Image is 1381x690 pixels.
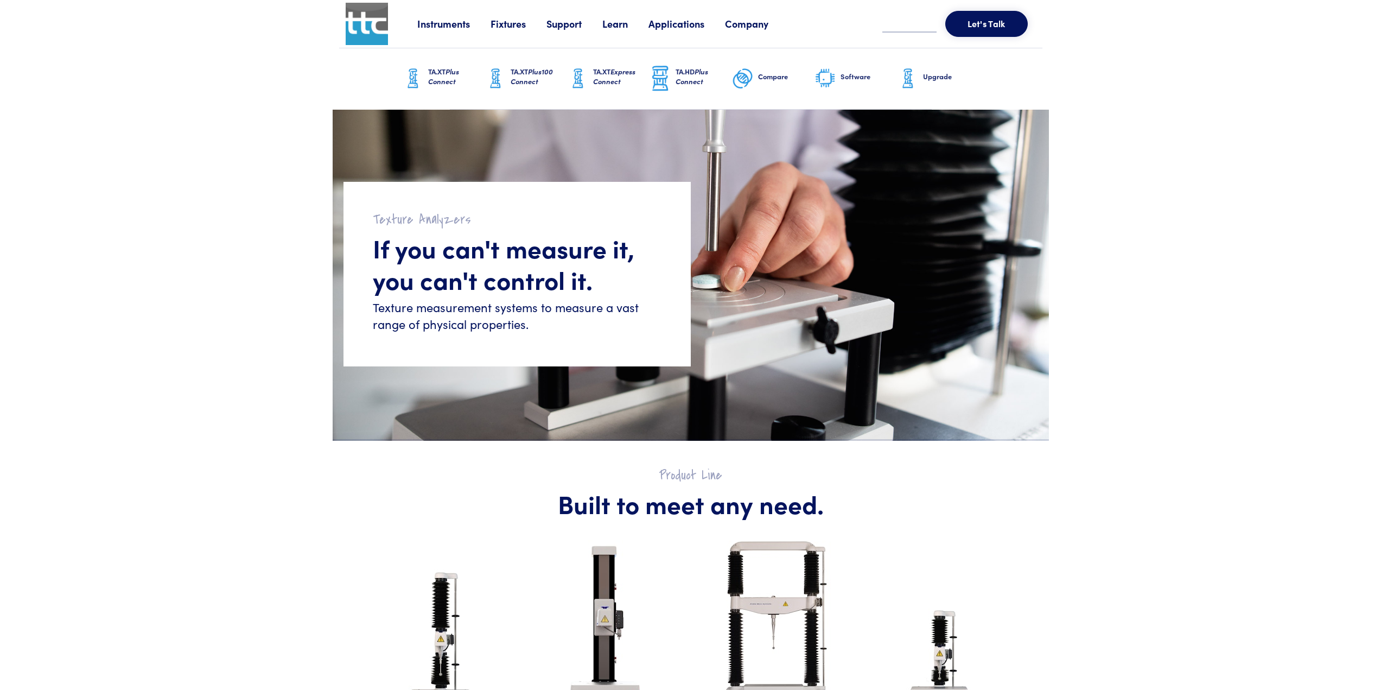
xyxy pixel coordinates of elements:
[373,299,661,333] h6: Texture measurement systems to measure a vast range of physical properties.
[485,48,567,109] a: TA.XTPlus100 Connect
[365,467,1016,484] h2: Product Line
[676,66,708,86] span: Plus Connect
[593,66,635,86] span: Express Connect
[732,65,754,92] img: compare-graphic.png
[650,65,671,93] img: ta-hd-graphic.png
[402,65,424,92] img: ta-xt-graphic.png
[648,17,725,30] a: Applications
[485,65,506,92] img: ta-xt-graphic.png
[593,67,650,86] h6: TA.XT
[567,48,650,109] a: TA.XTExpress Connect
[650,48,732,109] a: TA.HDPlus Connect
[567,65,589,92] img: ta-xt-graphic.png
[945,11,1028,37] button: Let's Talk
[373,211,661,228] h2: Texture Analyzers
[732,48,814,109] a: Compare
[428,66,459,86] span: Plus Connect
[511,67,567,86] h6: TA.XT
[725,17,789,30] a: Company
[602,17,648,30] a: Learn
[897,48,979,109] a: Upgrade
[365,488,1016,520] h1: Built to meet any need.
[814,67,836,90] img: software-graphic.png
[402,48,485,109] a: TA.XTPlus Connect
[841,72,897,81] h6: Software
[814,48,897,109] a: Software
[758,72,814,81] h6: Compare
[923,72,979,81] h6: Upgrade
[511,66,553,86] span: Plus100 Connect
[417,17,491,30] a: Instruments
[373,232,661,295] h1: If you can't measure it, you can't control it.
[897,65,919,92] img: ta-xt-graphic.png
[428,67,485,86] h6: TA.XT
[346,3,388,45] img: ttc_logo_1x1_v1.0.png
[491,17,546,30] a: Fixtures
[676,67,732,86] h6: TA.HD
[546,17,602,30] a: Support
